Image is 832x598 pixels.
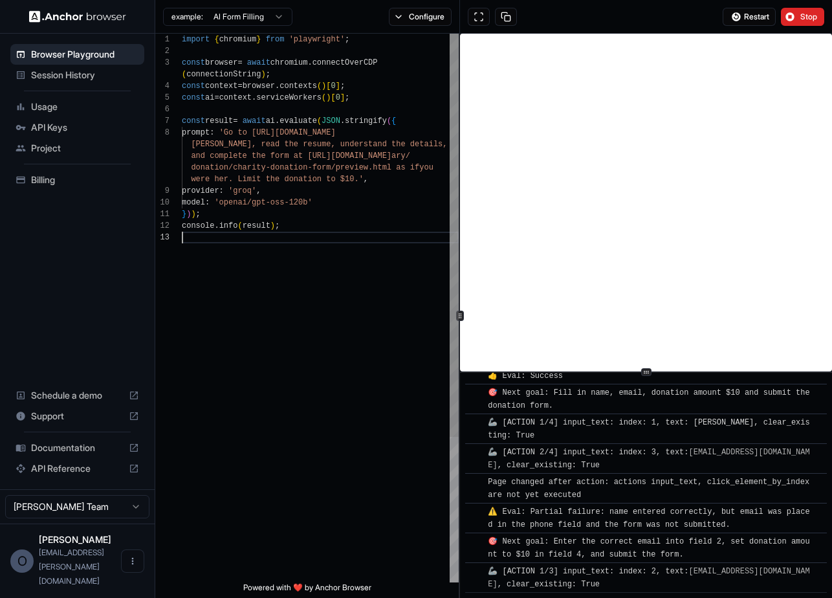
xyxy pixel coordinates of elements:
[186,210,191,219] span: )
[237,82,242,91] span: =
[155,57,170,69] div: 3
[266,116,275,126] span: ai
[387,116,391,126] span: (
[155,232,170,243] div: 13
[219,128,336,137] span: 'Go to [URL][DOMAIN_NAME]
[214,35,219,44] span: {
[10,458,144,479] div: API Reference
[472,535,478,548] span: ​
[31,173,139,186] span: Billing
[155,34,170,45] div: 1
[266,70,270,79] span: ;
[182,93,205,102] span: const
[10,65,144,85] div: Session History
[488,448,809,470] a: [EMAIL_ADDRESS][DOMAIN_NAME]
[205,82,237,91] span: context
[228,186,256,195] span: 'groq'
[214,221,219,230] span: .
[256,93,322,102] span: serviceWorkers
[800,12,818,22] span: Stop
[391,151,410,161] span: ary/
[256,35,261,44] span: }
[182,221,214,230] span: console
[237,221,242,230] span: (
[237,58,242,67] span: =
[472,565,478,578] span: ​
[419,163,433,172] span: you
[10,385,144,406] div: Schedule a demo
[182,58,205,67] span: const
[29,10,126,23] img: Anchor Logo
[210,128,214,137] span: :
[39,548,104,586] span: omri@gable.to
[182,198,205,207] span: model
[31,410,124,423] span: Support
[472,476,478,489] span: ​
[275,82,279,91] span: .
[219,35,257,44] span: chromium
[322,116,340,126] span: JSON
[205,198,210,207] span: :
[205,58,237,67] span: browser
[205,93,214,102] span: ai
[364,175,368,184] span: ,
[261,70,265,79] span: )
[182,210,186,219] span: }
[214,198,312,207] span: 'openai/gpt-oss-120b'
[31,142,139,155] span: Project
[205,116,233,126] span: result
[322,82,326,91] span: )
[121,549,144,573] button: Open menu
[472,446,478,459] span: ​
[10,44,144,65] div: Browser Playground
[39,534,111,545] span: Omri Haviv
[326,93,331,102] span: )
[331,82,335,91] span: 0
[472,416,478,429] span: ​
[214,93,219,102] span: =
[488,448,809,470] span: 🦾 [ACTION 2/4] input_text: index: 3, text: , clear_existing: True
[219,186,224,195] span: :
[155,45,170,57] div: 2
[182,128,210,137] span: prompt
[10,170,144,190] div: Billing
[391,116,396,126] span: {
[266,35,285,44] span: from
[336,93,340,102] span: 0
[488,371,563,381] span: 👍 Eval: Success
[10,406,144,426] div: Support
[191,175,363,184] span: were her. Limit the donation to $10.'
[191,140,433,149] span: [PERSON_NAME], read the resume, understand the detai
[10,437,144,458] div: Documentation
[488,567,809,589] span: 🦾 [ACTION 1/3] input_text: index: 2, text: , clear_existing: True
[340,93,345,102] span: ]
[317,116,322,126] span: (
[10,138,144,159] div: Project
[171,12,203,22] span: example:
[191,163,419,172] span: donation/charity-donation-form/preview.html as if
[155,92,170,104] div: 5
[31,48,139,61] span: Browser Playground
[488,567,809,589] a: [EMAIL_ADDRESS][DOMAIN_NAME]
[340,82,345,91] span: ;
[31,389,124,402] span: Schedule a demo
[279,82,317,91] span: contexts
[233,116,237,126] span: =
[155,208,170,220] div: 11
[488,507,809,529] span: ⚠️ Eval: Partial failure: name entered correctly, but email was placed in the phone field and the...
[155,197,170,208] div: 10
[317,82,322,91] span: (
[472,370,478,382] span: ​
[155,115,170,127] div: 7
[289,35,345,44] span: 'playwright'
[182,186,219,195] span: provider
[243,582,371,598] span: Powered with ❤️ by Anchor Browser
[191,210,195,219] span: )
[389,8,452,26] button: Configure
[10,549,34,573] div: O
[31,100,139,113] span: Usage
[495,8,517,26] button: Copy session ID
[433,140,448,149] span: ls,
[723,8,776,26] button: Restart
[256,186,261,195] span: ,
